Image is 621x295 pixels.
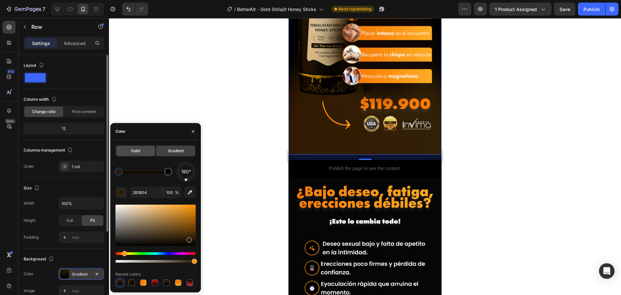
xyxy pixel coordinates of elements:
input: Eg: FFFFFF [130,187,163,198]
div: Image [24,288,35,294]
span: BetterAlt - Gold Shilajit Honey Sticks [237,6,316,13]
span: Gradient [168,148,184,154]
div: Columns management [24,146,74,155]
button: Save [554,3,575,16]
p: Row [31,23,86,31]
div: Order [24,164,34,169]
div: Padding [24,234,38,240]
button: 7 [3,3,48,16]
div: Color [24,271,34,277]
p: Settings [32,40,50,47]
span: Solid [131,148,140,154]
div: 12 [25,124,103,133]
div: Hue [115,252,196,255]
p: 7 [42,5,45,13]
span: Change ratio [32,109,56,115]
span: Fit [90,218,95,223]
p: Advanced [64,40,86,47]
div: Background [24,255,55,264]
div: Color [115,129,125,134]
div: Size [24,184,41,193]
iframe: Design area [289,18,441,295]
div: Undo/Redo [122,3,148,16]
span: Full [67,218,73,223]
div: Beta [5,119,16,124]
input: Auto [59,198,103,209]
div: 450 [6,69,16,74]
span: % [175,190,179,196]
span: 180° [181,168,191,176]
span: Need republishing [338,6,371,12]
div: Height [24,218,36,223]
div: 1 col [72,164,102,170]
div: Publish [583,6,600,13]
span: Save [560,6,570,12]
span: 1 product assigned [495,6,537,13]
span: Fit to content [72,109,96,115]
div: Add... [72,288,102,294]
div: Recent colors [115,271,141,277]
div: Layout [24,61,45,70]
button: 1 product assigned [489,3,551,16]
button: Publish [578,3,605,16]
div: Open Intercom Messenger [599,263,615,279]
div: Add... [72,235,102,241]
div: Gradient [72,271,91,277]
div: Width [24,200,34,206]
div: Column width [24,95,58,104]
span: / [234,6,236,13]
